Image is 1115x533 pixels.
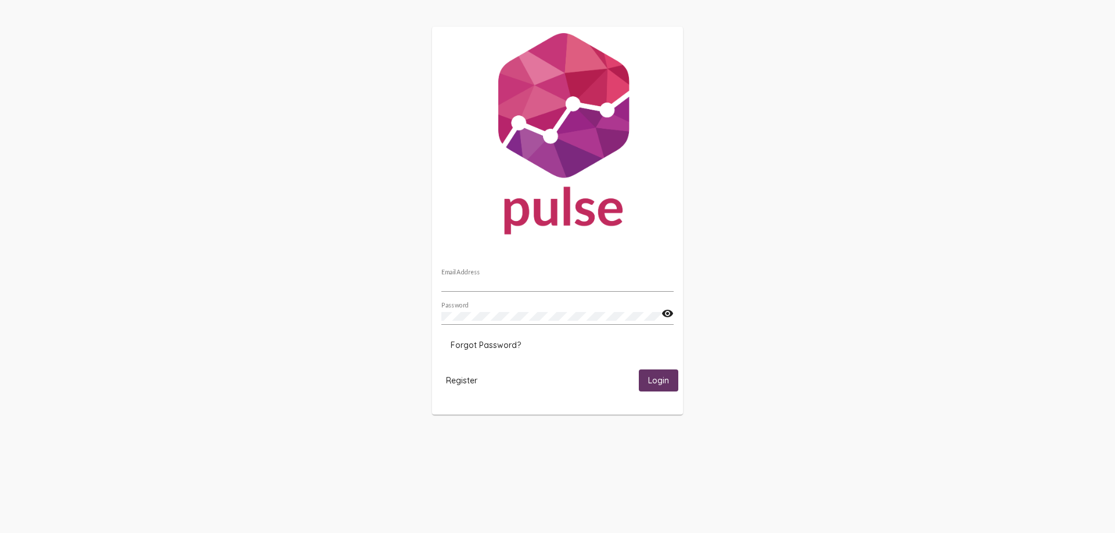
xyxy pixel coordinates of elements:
img: Pulse For Good Logo [432,27,683,246]
span: Login [648,376,669,386]
button: Register [437,369,487,391]
button: Login [639,369,678,391]
mat-icon: visibility [661,307,674,321]
span: Register [446,375,477,386]
button: Forgot Password? [441,335,530,356]
span: Forgot Password? [451,340,521,350]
